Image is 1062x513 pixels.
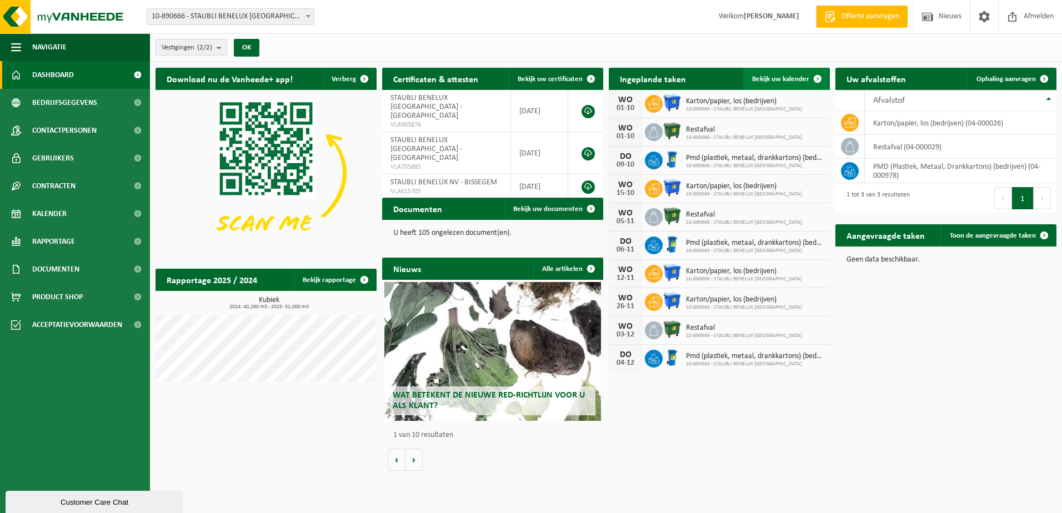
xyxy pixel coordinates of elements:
[686,324,802,333] span: Restafval
[384,282,601,421] a: Wat betekent de nieuwe RED-richtlijn voor u als klant?
[147,8,314,25] span: 10-890666 - STAUBLI BENELUX NV - KORTRIJK
[614,189,637,197] div: 15-10
[509,68,602,90] a: Bekijk uw certificaten
[161,296,377,310] h3: Kubiek
[976,76,1036,83] span: Ophaling aanvragen
[686,191,802,198] span: 10-890666 - STAUBLI BENELUX [GEOGRAPHIC_DATA]
[382,198,453,219] h2: Documenten
[511,132,568,174] td: [DATE]
[663,235,682,254] img: WB-0240-HPE-BE-01
[686,182,802,191] span: Karton/papier, los (bedrijven)
[32,311,122,339] span: Acceptatievoorwaarden
[614,218,637,225] div: 05-11
[609,68,697,89] h2: Ingeplande taken
[32,61,74,89] span: Dashboard
[156,68,304,89] h2: Download nu de Vanheede+ app!
[744,12,799,21] strong: [PERSON_NAME]
[393,229,592,237] p: U heeft 105 ongelezen document(en).
[405,449,423,471] button: Volgende
[390,120,502,129] span: VLA903876
[950,232,1036,239] span: Toon de aangevraagde taken
[32,283,83,311] span: Product Shop
[686,219,802,226] span: 10-890666 - STAUBLI BENELUX [GEOGRAPHIC_DATA]
[686,333,802,339] span: 10-890666 - STAUBLI BENELUX [GEOGRAPHIC_DATA]
[156,90,377,256] img: Download de VHEPlus App
[686,267,802,276] span: Karton/papier, los (bedrijven)
[614,359,637,367] div: 04-12
[686,239,824,248] span: Pmd (plastiek, metaal, drankkartons) (bedrijven)
[614,274,637,282] div: 12-11
[294,269,375,291] a: Bekijk rapportage
[686,97,802,106] span: Karton/papier, los (bedrijven)
[614,265,637,274] div: WO
[663,263,682,282] img: WB-1100-HPE-BE-01
[941,224,1055,247] a: Toon de aangevraagde taken
[614,350,637,359] div: DO
[835,224,936,246] h2: Aangevraagde taken
[835,68,917,89] h2: Uw afvalstoffen
[614,294,637,303] div: WO
[686,154,824,163] span: Pmd (plastiek, metaal, drankkartons) (bedrijven)
[752,76,809,83] span: Bekijk uw kalender
[663,93,682,112] img: WB-1100-HPE-BE-01
[162,39,212,56] span: Vestigingen
[32,144,74,172] span: Gebruikers
[614,152,637,161] div: DO
[663,320,682,339] img: WB-1100-HPE-GN-01
[686,134,802,141] span: 10-890666 - STAUBLI BENELUX [GEOGRAPHIC_DATA]
[504,198,602,220] a: Bekijk uw documenten
[32,200,67,228] span: Kalender
[390,163,502,172] span: VLA705885
[686,210,802,219] span: Restafval
[614,95,637,104] div: WO
[686,304,802,311] span: 10-890666 - STAUBLI BENELUX [GEOGRAPHIC_DATA]
[663,178,682,197] img: WB-1100-HPE-BE-01
[994,187,1012,209] button: Previous
[382,258,432,279] h2: Nieuws
[147,9,314,24] span: 10-890666 - STAUBLI BENELUX NV - KORTRIJK
[743,68,829,90] a: Bekijk uw kalender
[511,90,568,132] td: [DATE]
[614,237,637,246] div: DO
[686,276,802,283] span: 10-890666 - STAUBLI BENELUX [GEOGRAPHIC_DATA]
[518,76,583,83] span: Bekijk uw certificaten
[32,228,75,255] span: Rapportage
[513,205,583,213] span: Bekijk uw documenten
[32,172,76,200] span: Contracten
[32,255,79,283] span: Documenten
[161,304,377,310] span: 2024: 40,280 m3 - 2025: 31,000 m3
[332,76,356,83] span: Verberg
[393,391,585,410] span: Wat betekent de nieuwe RED-richtlijn voor u als klant?
[393,431,598,439] p: 1 van 10 resultaten
[614,331,637,339] div: 03-12
[323,68,375,90] button: Verberg
[968,68,1055,90] a: Ophaling aanvragen
[614,246,637,254] div: 06-11
[156,39,227,56] button: Vestigingen(2/2)
[663,207,682,225] img: WB-1100-HPE-GN-01
[32,33,67,61] span: Navigatie
[614,303,637,310] div: 26-11
[846,256,1045,264] p: Geen data beschikbaar.
[865,135,1056,159] td: restafval (04-000029)
[511,174,568,199] td: [DATE]
[686,295,802,304] span: Karton/papier, los (bedrijven)
[686,106,802,113] span: 10-890666 - STAUBLI BENELUX [GEOGRAPHIC_DATA]
[686,248,824,254] span: 10-890666 - STAUBLI BENELUX [GEOGRAPHIC_DATA]
[686,352,824,361] span: Pmd (plastiek, metaal, drankkartons) (bedrijven)
[390,178,497,187] span: STAUBLI BENELUX NV - BISSEGEM
[533,258,602,280] a: Alle artikelen
[663,122,682,140] img: WB-1100-HPE-GN-01
[1012,187,1034,209] button: 1
[6,489,186,513] iframe: chat widget
[614,133,637,140] div: 01-10
[382,68,489,89] h2: Certificaten & attesten
[234,39,259,57] button: OK
[663,348,682,367] img: WB-0240-HPE-BE-01
[390,136,462,162] span: STAUBLI BENELUX [GEOGRAPHIC_DATA] - [GEOGRAPHIC_DATA]
[865,111,1056,135] td: karton/papier, los (bedrijven) (04-000026)
[390,94,462,120] span: STAUBLI BENELUX [GEOGRAPHIC_DATA] - [GEOGRAPHIC_DATA]
[816,6,908,28] a: Offerte aanvragen
[873,96,905,105] span: Afvalstof
[686,125,802,134] span: Restafval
